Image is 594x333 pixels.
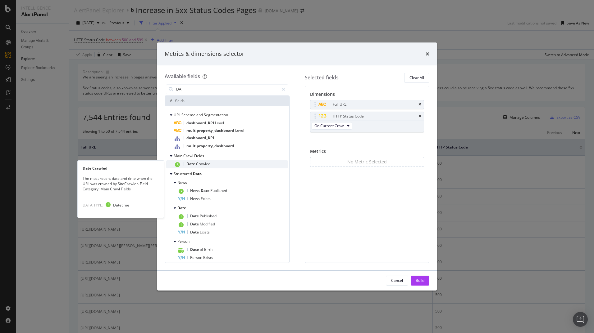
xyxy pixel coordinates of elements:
[203,255,213,260] span: Exists
[157,42,437,291] div: modal
[190,247,200,252] span: Date
[78,166,164,171] div: Date Crawled
[201,196,211,201] span: Exists
[194,153,204,158] span: Fields
[235,128,244,133] span: Level
[190,188,201,193] span: News
[186,120,215,126] span: dashboard_KPI
[186,128,235,133] span: multiproperty_dashboard
[190,255,203,260] span: Person
[176,85,279,94] input: Search by field name
[333,113,364,119] div: HTTP Status Code
[200,221,215,227] span: Modified
[201,188,210,193] span: Date
[174,112,181,118] span: URL
[190,196,201,201] span: News
[204,112,228,118] span: Segmentation
[418,103,421,106] div: times
[310,148,424,157] div: Metrics
[186,143,234,149] span: multiproperty_dashboard
[312,122,352,130] button: On Current Crawl
[411,276,429,286] button: Build
[404,73,429,83] button: Clear All
[310,100,424,109] div: Full URLtimes
[386,276,408,286] button: Cancel
[186,135,214,140] span: dashboard_KPI
[409,75,424,80] div: Clear All
[78,176,164,192] div: The most recent date and time when the URL was crawled by SiteCrawler. Field Category: Main Crawl...
[183,153,194,158] span: Crawl
[165,96,289,106] div: All fields
[347,159,387,165] div: No Metric Selected
[177,180,187,185] span: News
[310,91,424,100] div: Dimensions
[190,229,200,235] span: Date
[190,221,200,227] span: Date
[215,120,224,126] span: Level
[196,161,210,166] span: Crawled
[426,50,429,58] div: times
[165,73,200,80] div: Available fields
[305,74,339,81] div: Selected fields
[174,153,183,158] span: Main
[190,213,200,219] span: Date
[333,101,346,108] div: Full URL
[314,123,345,128] span: On Current Crawl
[210,188,227,193] span: Published
[416,278,424,283] div: Build
[165,50,244,58] div: Metrics & dimensions selector
[177,205,186,211] span: Date
[204,247,212,252] span: Birth
[310,112,424,132] div: HTTP Status CodetimesOn Current Crawl
[200,213,217,219] span: Published
[200,247,204,252] span: of
[196,112,204,118] span: and
[573,312,588,327] div: Open Intercom Messenger
[186,161,196,166] span: Date
[418,114,421,118] div: times
[174,171,193,176] span: Structured
[391,278,403,283] div: Cancel
[200,229,210,235] span: Exists
[181,112,196,118] span: Scheme
[177,239,190,244] span: Person
[193,171,202,176] span: Data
